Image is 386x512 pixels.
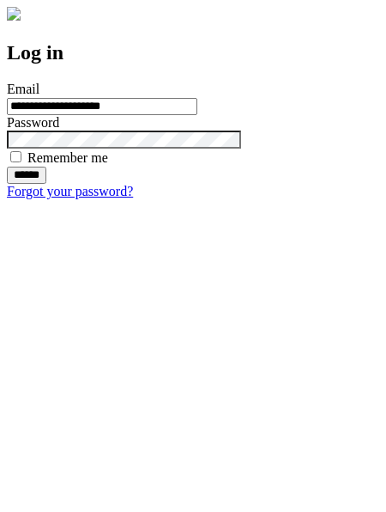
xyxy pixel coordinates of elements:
h2: Log in [7,41,379,64]
a: Forgot your password? [7,184,133,198]
label: Password [7,115,59,130]
label: Remember me [27,150,108,165]
img: logo-4e3dc11c47720685a147b03b5a06dd966a58ff35d612b21f08c02c0306f2b779.png [7,7,21,21]
label: Email [7,82,39,96]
